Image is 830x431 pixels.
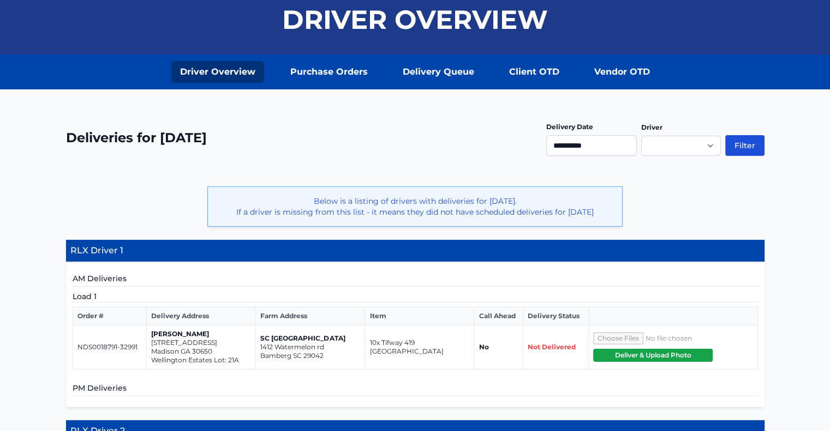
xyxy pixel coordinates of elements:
a: Client OTD [500,61,568,83]
h5: PM Deliveries [73,383,758,396]
p: 1412 Watermelon rd [260,343,360,351]
a: Delivery Queue [394,61,483,83]
th: Item [365,307,474,325]
a: Vendor OTD [586,61,659,83]
label: Driver [641,123,662,131]
p: Bamberg SC 29042 [260,351,360,360]
p: [STREET_ADDRESS] [151,338,251,347]
h4: RLX Driver 1 [66,240,765,262]
th: Order # [73,307,147,325]
h5: Load 1 [73,291,758,302]
p: [PERSON_NAME] [151,330,251,338]
p: Below is a listing of drivers with deliveries for [DATE]. If a driver is missing from this list -... [217,196,613,217]
th: Delivery Status [523,307,589,325]
a: Driver Overview [171,61,264,83]
label: Delivery Date [546,123,593,131]
p: NDS0018791-32991 [77,343,142,351]
td: 10x Tifway 419 [GEOGRAPHIC_DATA] [365,325,474,369]
h5: AM Deliveries [73,273,758,287]
h1: Driver Overview [282,7,548,33]
strong: No [479,343,488,351]
span: Not Delivered [528,343,576,351]
th: Farm Address [256,307,365,325]
th: Call Ahead [474,307,523,325]
a: Purchase Orders [282,61,377,83]
p: Madison GA 30650 [151,347,251,356]
p: Wellington Estates Lot: 21A [151,356,251,365]
p: SC [GEOGRAPHIC_DATA] [260,334,360,343]
button: Filter [725,135,765,156]
th: Delivery Address [147,307,256,325]
h2: Deliveries for [DATE] [66,129,207,147]
button: Deliver & Upload Photo [593,349,713,362]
